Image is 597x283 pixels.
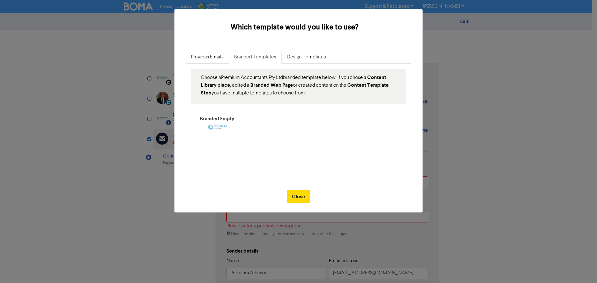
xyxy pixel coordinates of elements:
a: Design Templates [281,51,331,64]
div: Branded Empty [192,115,242,122]
iframe: Chat Widget [566,253,597,283]
h5: Which template would you like to use? [179,22,410,33]
strong: Branded Web Page [250,82,293,88]
a: Branded Templates [229,51,281,64]
p: Choose a Premium Accountants Pty Ltd branded template below, if you chose a , edited a or created... [201,74,396,97]
a: Previous Emails [186,51,229,64]
button: Close [287,190,310,203]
